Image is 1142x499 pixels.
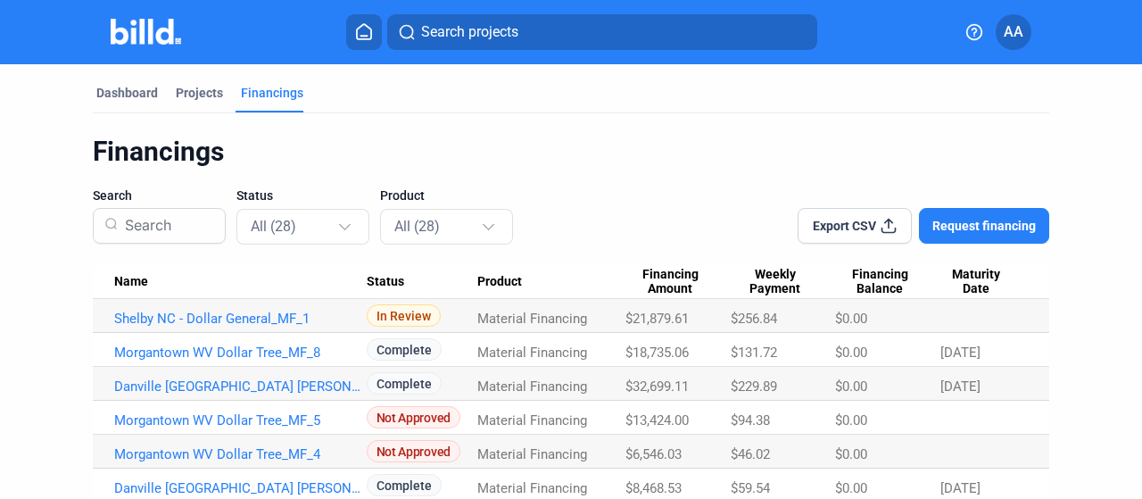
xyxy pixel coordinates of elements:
button: Export CSV [798,208,912,244]
span: [DATE] [940,378,981,395]
span: Financing Balance [835,267,924,297]
span: $0.00 [835,378,867,395]
span: Material Financing [477,378,587,395]
span: Weekly Payment [731,267,819,297]
span: Product [380,187,425,204]
a: Danville [GEOGRAPHIC_DATA] [PERSON_NAME] Silvers_MF_6 [114,480,367,496]
span: $131.72 [731,345,777,361]
span: $0.00 [835,345,867,361]
span: $18,735.06 [625,345,689,361]
span: Material Financing [477,412,587,428]
div: Status [367,274,478,290]
button: Request financing [919,208,1049,244]
span: Material Financing [477,446,587,462]
div: Name [114,274,367,290]
span: $46.02 [731,446,770,462]
span: Complete [367,372,442,395]
span: Name [114,274,148,290]
span: Status [236,187,273,204]
button: AA [996,14,1031,50]
span: Not Approved [367,406,460,428]
img: Billd Company Logo [111,19,181,45]
span: Maturity Date [940,267,1012,297]
div: Financings [241,84,303,102]
a: Shelby NC - Dollar General_MF_1 [114,311,367,327]
div: Financing Balance [835,267,940,297]
a: Morgantown WV Dollar Tree_MF_4 [114,446,367,462]
span: Financing Amount [625,267,715,297]
span: $0.00 [835,311,867,327]
span: [DATE] [940,345,981,361]
div: Financing Amount [625,267,731,297]
div: Maturity Date [940,267,1028,297]
span: Complete [367,474,442,496]
a: Danville [GEOGRAPHIC_DATA] [PERSON_NAME] Silvers_MF_7 [114,378,367,395]
button: Search projects [387,14,817,50]
span: $59.54 [731,480,770,496]
div: Weekly Payment [731,267,835,297]
span: [DATE] [940,480,981,496]
mat-select-trigger: All (28) [251,218,296,235]
span: $0.00 [835,480,867,496]
mat-select-trigger: All (28) [394,218,440,235]
span: AA [1004,21,1023,43]
span: Search [93,187,132,204]
a: Morgantown WV Dollar Tree_MF_8 [114,345,367,361]
input: Search [118,203,214,249]
span: $8,468.53 [625,480,682,496]
span: $13,424.00 [625,412,689,428]
span: Request financing [932,217,1036,235]
span: Status [367,274,404,290]
span: $6,546.03 [625,446,682,462]
span: Search projects [421,21,518,43]
span: In Review [367,304,441,327]
span: $0.00 [835,446,867,462]
div: Financings [93,135,1049,169]
span: $256.84 [731,311,777,327]
span: Material Financing [477,480,587,496]
span: Material Financing [477,345,587,361]
div: Projects [176,84,223,102]
span: $0.00 [835,412,867,428]
span: $32,699.11 [625,378,689,395]
span: $229.89 [731,378,777,395]
div: Dashboard [96,84,158,102]
span: Not Approved [367,440,460,462]
span: Material Financing [477,311,587,327]
span: Export CSV [813,217,876,235]
span: Complete [367,338,442,361]
div: Product [477,274,625,290]
span: $21,879.61 [625,311,689,327]
span: Product [477,274,522,290]
a: Morgantown WV Dollar Tree_MF_5 [114,412,367,428]
span: $94.38 [731,412,770,428]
